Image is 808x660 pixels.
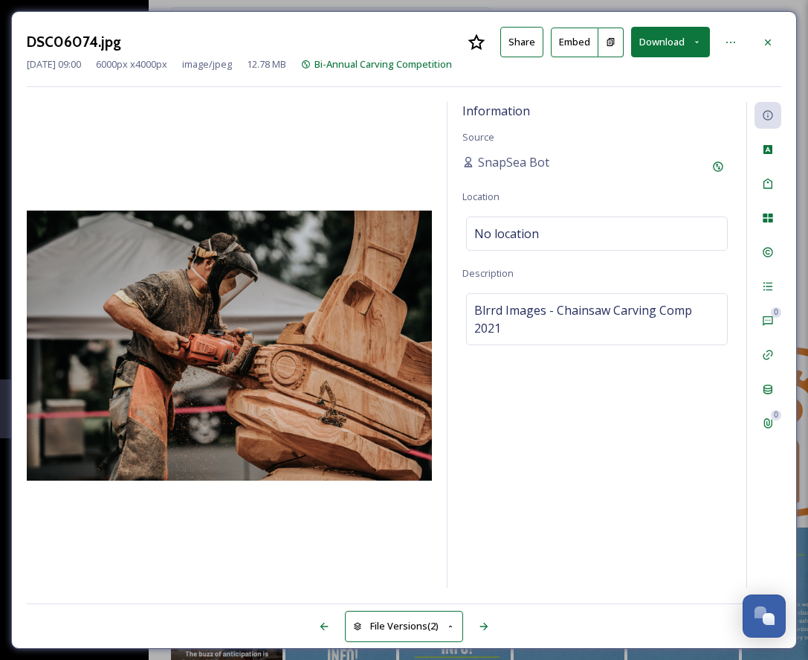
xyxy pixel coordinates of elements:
span: SnapSea Bot [478,153,549,171]
img: Py5bC3IF0hwAAAAAAAAM1wDSC06074.jpg [27,211,432,481]
span: Information [462,103,530,119]
span: Bi-Annual Carving Competition [314,57,452,71]
span: 6000 px x 4000 px [96,57,167,71]
button: Download [631,27,710,57]
span: Description [462,266,514,280]
span: 12.78 MB [247,57,286,71]
button: Open Chat [743,595,786,638]
h3: DSC06074.jpg [27,31,121,53]
div: 0 [771,410,781,420]
span: Source [462,130,494,144]
span: No location [474,225,539,243]
button: Embed [551,28,598,57]
span: Blrrd Images - Chainsaw Carving Comp 2021 [474,301,720,337]
span: image/jpeg [182,57,232,71]
span: [DATE] 09:00 [27,57,81,71]
span: Location [462,190,500,203]
button: Share [500,27,543,57]
button: File Versions(2) [345,611,464,641]
div: 0 [771,307,781,318]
